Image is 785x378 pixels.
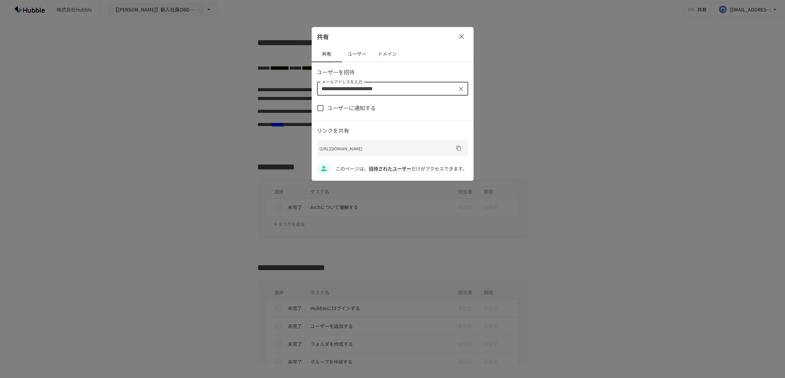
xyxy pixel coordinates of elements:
button: 共有 [312,46,342,62]
span: ユーザーに通知する [328,104,376,112]
label: メールアドレスを入力 [322,79,362,85]
p: このページは、 だけがアクセスできます。 [336,165,468,172]
p: リンクを共有 [317,126,468,135]
p: [URL][DOMAIN_NAME] [320,145,453,152]
button: クリア [456,84,466,94]
button: URLをコピー [453,143,464,154]
div: 共有 [312,27,474,46]
p: ユーザーを招待 [317,68,468,77]
button: ユーザー [342,46,372,62]
a: 招待されたユーザー [369,165,412,172]
button: ドメイン [372,46,403,62]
